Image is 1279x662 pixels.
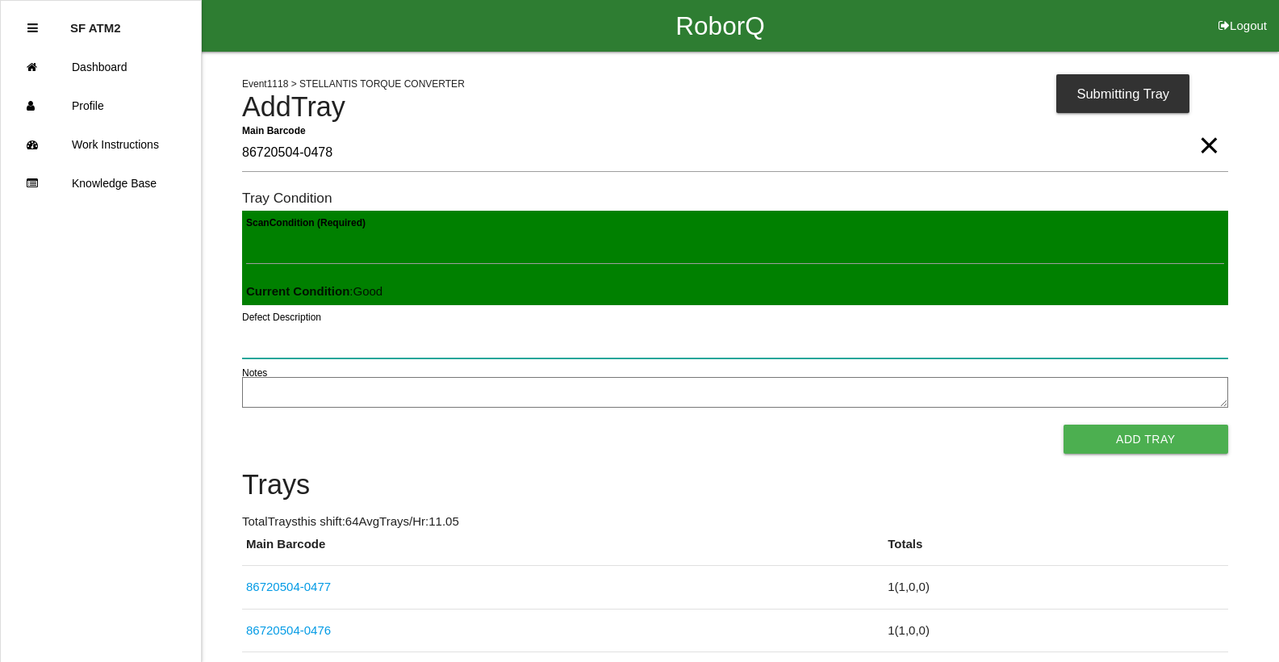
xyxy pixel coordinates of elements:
[246,217,366,228] b: Scan Condition (Required)
[1,164,201,203] a: Knowledge Base
[1,125,201,164] a: Work Instructions
[246,284,382,298] span: : Good
[1,48,201,86] a: Dashboard
[1064,425,1228,454] button: Add Tray
[242,191,1228,206] h6: Tray Condition
[242,92,1228,123] h4: Add Tray
[242,78,465,90] span: Event 1118 > STELLANTIS TORQUE CONVERTER
[246,623,331,637] a: 86720504-0476
[884,535,1227,566] th: Totals
[242,366,267,380] label: Notes
[70,9,121,35] p: SF ATM2
[884,566,1227,610] td: 1 ( 1 , 0 , 0 )
[242,124,306,136] b: Main Barcode
[246,580,331,593] a: 86720504-0477
[242,135,1228,172] input: Required
[27,9,38,48] div: Close
[242,310,321,325] label: Defect Description
[242,535,884,566] th: Main Barcode
[1198,113,1219,145] span: Clear Input
[1056,74,1189,113] div: Submitting Tray
[246,284,349,298] b: Current Condition
[242,470,1228,501] h4: Trays
[242,513,1228,531] p: Total Trays this shift: 64 Avg Trays /Hr: 11.05
[1,86,201,125] a: Profile
[884,609,1227,652] td: 1 ( 1 , 0 , 0 )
